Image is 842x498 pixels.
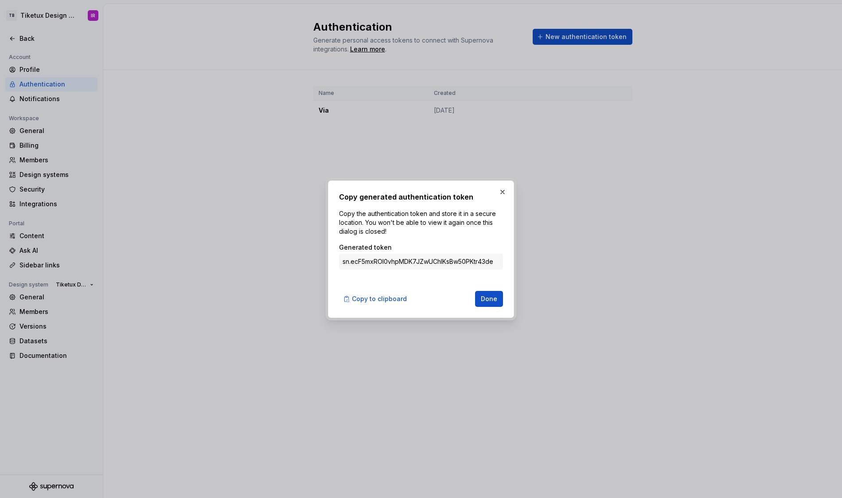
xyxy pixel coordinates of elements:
button: Copy to clipboard [339,291,413,307]
span: Done [481,294,497,303]
label: Generated token [339,243,392,252]
h2: Copy generated authentication token [339,192,503,202]
span: Copy to clipboard [352,294,407,303]
p: Copy the authentication token and store it in a secure location. You won't be able to view it aga... [339,209,503,236]
button: Done [475,291,503,307]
